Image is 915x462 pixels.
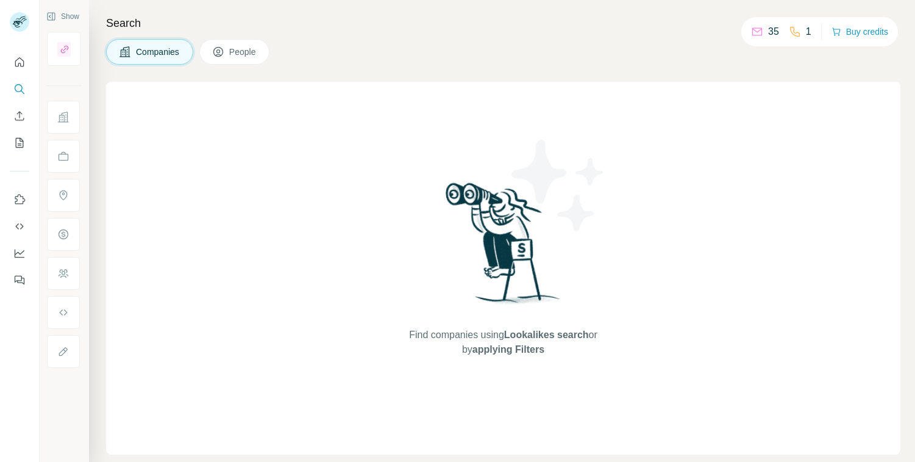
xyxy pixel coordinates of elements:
span: Find companies using or by [405,328,600,357]
p: 35 [768,24,779,39]
button: My lists [10,132,29,154]
button: Buy credits [831,23,888,40]
h4: Search [106,15,900,32]
span: Companies [136,46,180,58]
button: Search [10,78,29,100]
button: Use Surfe API [10,215,29,237]
p: 1 [806,24,811,39]
img: Surfe Illustration - Woman searching with binoculars [440,179,567,316]
button: Quick start [10,51,29,73]
button: Show [38,7,88,26]
button: Dashboard [10,242,29,264]
img: Surfe Illustration - Stars [504,131,613,240]
span: Lookalikes search [504,330,589,340]
button: Feedback [10,269,29,291]
button: Enrich CSV [10,105,29,127]
span: People [229,46,257,58]
button: Use Surfe on LinkedIn [10,189,29,211]
span: applying Filters [472,344,544,355]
